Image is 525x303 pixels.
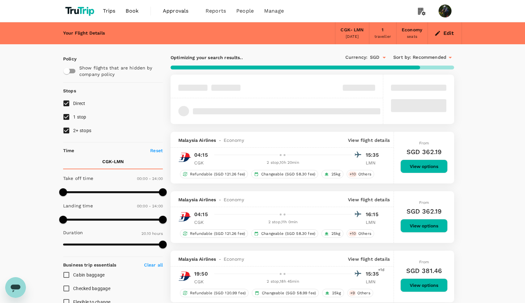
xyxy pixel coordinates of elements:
button: View options [400,219,448,233]
span: Recommended [413,54,446,61]
div: Your Flight Details [63,30,105,37]
span: + 10 [348,172,357,177]
p: 04:15 [194,151,208,159]
span: Malaysia Airlines [178,137,216,143]
div: +10Others [347,229,374,238]
div: 25kg [321,170,343,178]
span: Others [355,290,373,296]
p: CGK - LMN [102,158,124,165]
span: + 9 [349,290,356,296]
p: Reset [150,147,163,154]
div: 1 [382,26,384,34]
span: 20.10 hours [141,231,163,236]
p: LMN [366,160,382,166]
span: Manage [264,7,284,15]
span: - [216,256,224,262]
span: Reports [206,7,226,15]
p: CGK [194,219,210,225]
p: Policy [63,56,69,62]
span: Economy [224,256,244,262]
span: Changeable (SGD 58.30 fee) [259,231,318,236]
span: 25kg [329,172,343,177]
div: 25kg [322,289,344,297]
img: Sunandar Sunandar [439,5,452,17]
span: 00:00 - 24:00 [137,176,163,181]
p: Duration [63,229,83,236]
span: Approvals [163,7,195,15]
button: Open [380,53,389,62]
div: +9Others [347,289,373,297]
div: 2 stop , 18h 45min [214,278,352,285]
p: 04:15 [194,211,208,218]
img: TruTrip logo [63,4,98,18]
div: Changeable (SGD 58.30 fee) [251,170,318,178]
span: 00:00 - 24:00 [137,204,163,208]
span: Changeable (SGD 58.99 fee) [259,290,318,296]
p: Show flights that are hidden by company policy [79,65,158,78]
span: From [419,200,429,205]
p: Time [63,147,74,154]
p: Optimizing your search results.. [171,54,312,61]
h6: SGD 381.46 [406,266,442,276]
div: Refundable (SGD 120.99 fee) [180,289,249,297]
div: 25kg [321,229,343,238]
span: Checked baggage [73,286,110,291]
span: +1d [378,267,385,273]
iframe: Button to launch messaging window [5,277,26,298]
p: Take off time [63,175,93,182]
div: 2 stop , 10h 20min [214,160,352,166]
p: CGK [194,278,210,285]
div: [DATE] [346,34,359,40]
strong: Stops [63,88,76,93]
p: Landing time [63,203,93,209]
span: Cabin baggage [73,272,105,277]
span: Malaysia Airlines [178,256,216,262]
div: Refundable (SGD 121.26 fee) [180,170,248,178]
span: Trips [103,7,116,15]
p: 15:35 [366,151,382,159]
p: 16:15 [366,211,382,218]
p: 19:50 [194,270,208,278]
span: 1 stop [73,114,86,120]
span: Economy [224,137,244,143]
div: CGK - LMN [341,26,363,34]
div: traveller [374,34,391,40]
span: Sort by : [393,54,411,61]
strong: Business trip essentials [63,262,117,267]
span: Changeable (SGD 58.30 fee) [259,172,318,177]
button: View options [400,278,448,292]
p: View flight details [348,256,390,262]
div: Economy [402,26,422,34]
div: seats [407,34,417,40]
span: Refundable (SGD 121.26 fee) [187,231,248,236]
span: Currency : [345,54,367,61]
span: 25kg [330,290,344,296]
p: View flight details [348,137,390,143]
div: Refundable (SGD 121.26 fee) [180,229,248,238]
div: +10Others [347,170,374,178]
p: LMN [366,219,382,225]
button: View options [400,160,448,173]
p: Clear all [144,262,163,268]
img: MH [178,210,191,223]
div: Changeable (SGD 58.30 fee) [251,229,318,238]
span: Refundable (SGD 120.99 fee) [187,290,248,296]
span: Economy [224,196,244,203]
span: + 10 [348,231,357,236]
h6: SGD 362.19 [407,206,442,216]
p: LMN [366,278,382,285]
span: Malaysia Airlines [178,196,216,203]
span: Direct [73,101,85,106]
span: Others [356,231,374,236]
p: CGK [194,160,210,166]
span: People [236,7,254,15]
span: 25kg [329,231,343,236]
img: MH [178,270,191,283]
span: - [216,137,224,143]
p: View flight details [348,196,390,203]
span: - [216,196,224,203]
h6: SGD 362.19 [407,147,442,157]
button: Edit [433,28,456,38]
div: Changeable (SGD 58.99 fee) [252,289,319,297]
div: 2 stop , 11h 0min [214,219,352,225]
